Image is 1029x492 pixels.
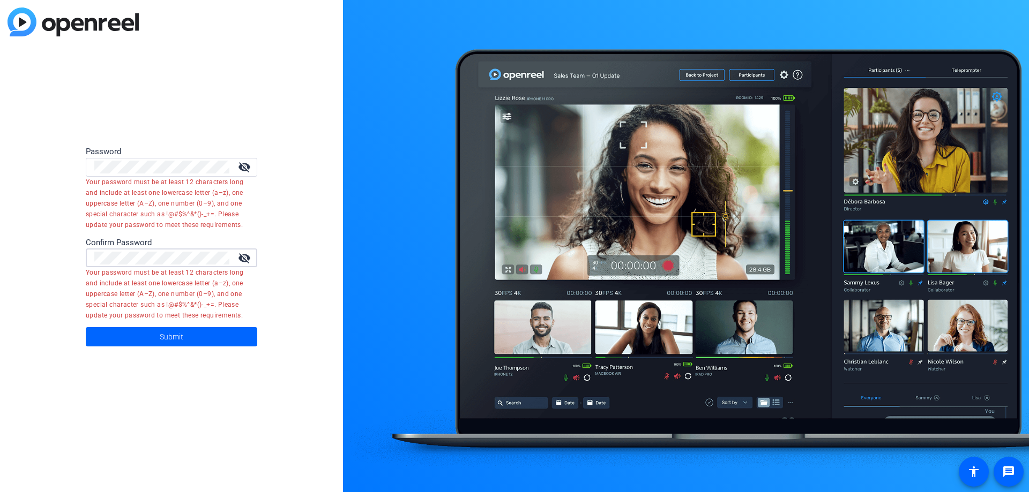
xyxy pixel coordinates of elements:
[8,7,139,36] img: blue-gradient.svg
[232,161,257,173] mat-icon: visibility_off
[86,327,257,346] button: Submit
[232,252,257,264] mat-icon: visibility_off
[1002,465,1015,478] mat-icon: message
[86,267,249,321] mat-error: Your password must be at least 12 characters long and include at least one lowercase letter (a–z)...
[86,177,249,230] mat-error: Your password must be at least 12 characters long and include at least one lowercase letter (a–z)...
[86,147,121,156] span: Password
[967,465,980,478] mat-icon: accessibility
[86,238,152,247] span: Confirm Password
[160,323,183,350] span: Submit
